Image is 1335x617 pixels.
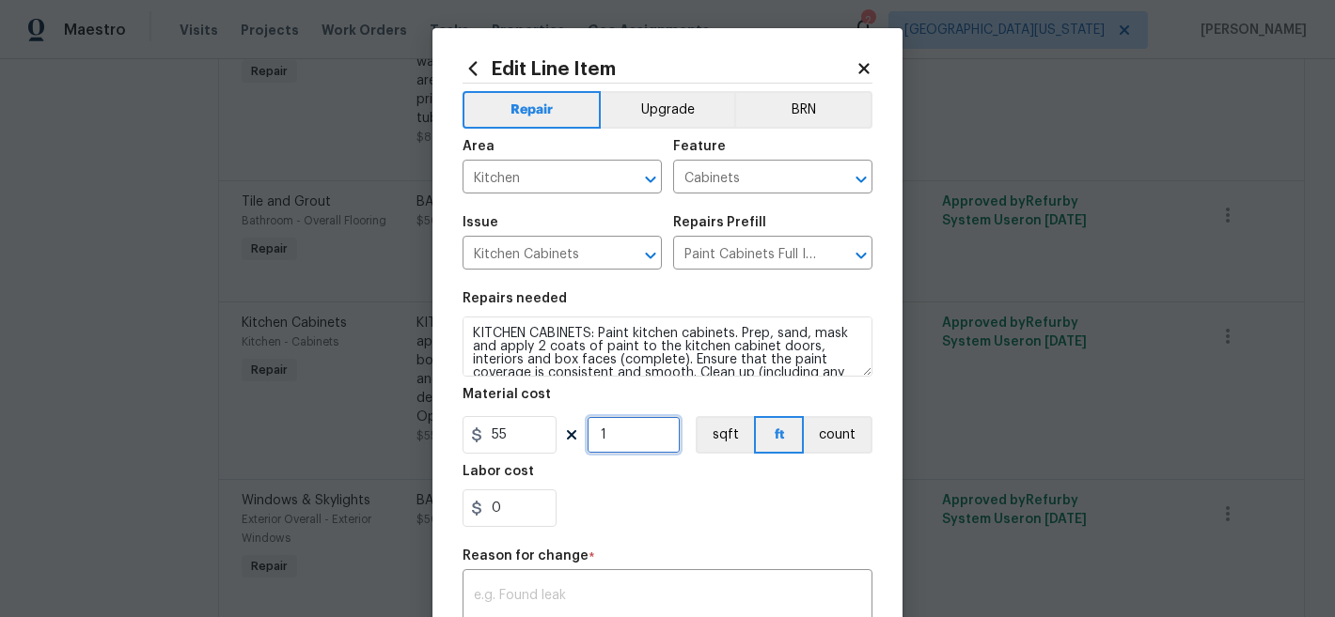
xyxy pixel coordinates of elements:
h5: Reason for change [463,549,589,563]
button: Open [848,242,874,269]
h5: Issue [463,216,498,229]
h2: Edit Line Item [463,58,856,79]
h5: Repairs needed [463,292,567,305]
button: Open [637,166,664,193]
button: Repair [463,91,601,129]
h5: Labor cost [463,465,534,478]
h5: Area [463,140,495,153]
button: Upgrade [601,91,735,129]
h5: Feature [673,140,726,153]
button: sqft [696,416,754,454]
button: count [804,416,872,454]
h5: Repairs Prefill [673,216,766,229]
button: ft [754,416,804,454]
h5: Material cost [463,388,551,401]
button: Open [848,166,874,193]
textarea: KITCHEN CABINETS: Paint kitchen cabinets. Prep, sand, mask and apply 2 coats of paint to the kitc... [463,316,872,377]
button: BRN [734,91,872,129]
button: Open [637,242,664,269]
